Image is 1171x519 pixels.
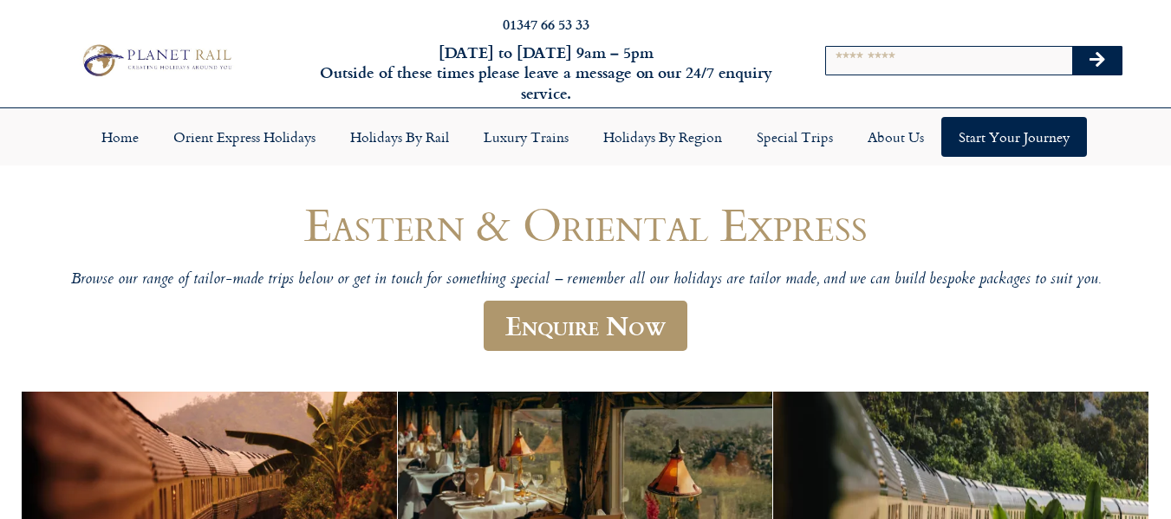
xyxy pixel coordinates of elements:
a: Holidays by Region [586,117,739,157]
a: Luxury Trains [466,117,586,157]
h6: [DATE] to [DATE] 9am – 5pm Outside of these times please leave a message on our 24/7 enquiry serv... [316,42,776,103]
a: Orient Express Holidays [156,117,333,157]
a: Holidays by Rail [333,117,466,157]
h1: Eastern & Oriental Express [66,198,1106,250]
a: Enquire Now [484,301,687,352]
img: Planet Rail Train Holidays Logo [76,41,236,80]
a: Start your Journey [941,117,1087,157]
nav: Menu [9,117,1162,157]
a: About Us [850,117,941,157]
a: Special Trips [739,117,850,157]
a: 01347 66 53 33 [503,14,589,34]
p: Browse our range of tailor-made trips below or get in touch for something special – remember all ... [66,270,1106,290]
a: Home [84,117,156,157]
button: Search [1072,47,1122,75]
